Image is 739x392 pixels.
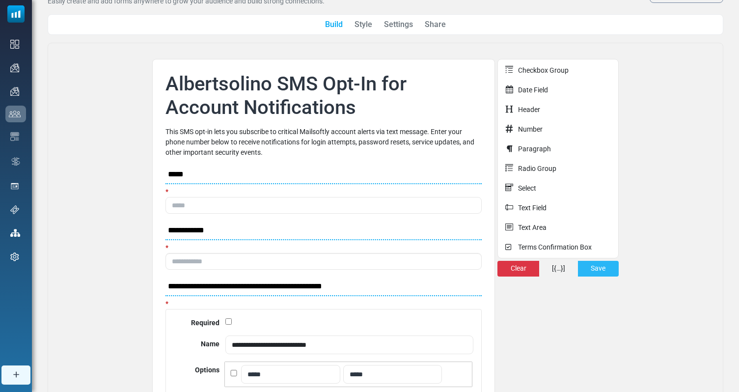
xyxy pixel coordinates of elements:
[10,252,19,261] img: settings-icon.svg
[518,204,547,212] span: Text Field
[10,132,19,141] img: email-templates-icon.svg
[518,145,551,153] span: Paragraph
[384,19,413,30] a: Settings
[518,184,536,192] span: Select
[10,87,19,96] img: campaigns-icon.png
[425,19,446,30] a: Share
[168,336,219,349] label: Name
[9,111,21,117] img: contacts-icon.svg
[10,182,19,191] img: landing_pages.svg
[539,261,578,277] button: [{…}]
[10,156,21,167] img: workflow.svg
[10,63,19,72] img: campaigns-icon.png
[578,261,619,277] button: Save
[518,125,543,133] span: Number
[7,5,25,23] img: mailsoftly_icon_blue_white.svg
[497,261,539,277] button: Clear
[518,165,556,172] span: Radio Group
[518,106,540,113] span: Header
[10,40,19,49] img: dashboard-icon.svg
[325,19,343,30] a: Build
[355,19,372,30] a: Style
[168,314,219,328] label: Required
[518,66,569,74] span: Checkbox Group
[10,205,19,214] img: support-icon.svg
[168,362,219,375] label: Options
[518,86,548,94] span: Date Field
[518,224,547,231] span: Text Area
[504,243,592,251] span: Terms Confirmation Box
